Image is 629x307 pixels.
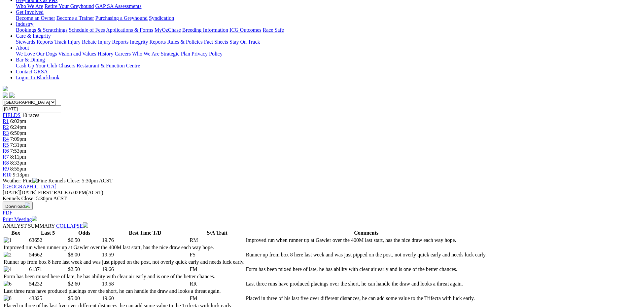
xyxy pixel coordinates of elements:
a: Who We Are [132,51,159,57]
a: COLLAPSE [55,223,88,229]
div: ANALYST SUMMARY [3,222,626,229]
a: MyOzChase [155,27,181,33]
img: twitter.svg [9,93,15,98]
span: [DATE] [3,190,20,195]
span: Weather: Fine [3,178,48,183]
td: 63652 [29,237,67,244]
img: 4 [4,266,12,272]
span: 8:55pm [10,166,26,172]
td: Placed in three of his last five over different distances, he can add some value to the Trifecta ... [245,295,487,302]
span: 6:24pm [10,124,26,130]
span: COLLAPSE [56,223,83,229]
a: Strategic Plan [161,51,190,57]
span: 7:53pm [10,148,26,154]
a: Contact GRSA [16,69,48,74]
img: download.svg [25,203,30,208]
td: Last three runs have produced placings over the short, he can handle the draw and looks a threat ... [3,288,245,294]
button: Download [3,202,33,210]
span: 6:02pm [10,118,26,124]
a: R5 [3,142,9,148]
a: Bar & Dining [16,57,45,62]
a: FIELDS [3,112,20,118]
a: Who We Are [16,3,43,9]
th: Box [3,230,28,236]
a: R6 [3,148,9,154]
a: R10 [3,172,12,177]
a: Stay On Track [229,39,260,45]
td: FM [189,266,245,273]
th: Odds [68,230,101,236]
span: 9:13pm [13,172,29,177]
td: 19.60 [102,295,189,302]
img: printer.svg [32,216,37,221]
a: R7 [3,154,9,160]
div: Download [3,210,626,216]
span: Kennels Close: 5:30pm ACST [48,178,112,183]
div: Care & Integrity [16,39,626,45]
span: 8:11pm [10,154,26,160]
a: PDF [3,210,12,215]
a: About [16,45,29,51]
td: 19.59 [102,251,189,258]
span: $2.60 [68,281,80,287]
td: Improved run when runner up at Gawler over the 400M last start, has the nice draw each way hope. [3,244,245,251]
td: Runner up from box 8 here last week and was just pipped on the post, not overly quick early and n... [3,259,245,265]
img: Fine [32,178,47,184]
a: Race Safe [262,27,284,33]
th: S/A Trait [189,230,245,236]
span: R8 [3,160,9,166]
img: 2 [4,252,12,258]
td: 61371 [29,266,67,273]
a: Become a Trainer [56,15,94,21]
a: Syndication [149,15,174,21]
th: Best Time T/D [102,230,189,236]
span: 6:02PM(ACST) [38,190,103,195]
th: Last 5 [29,230,67,236]
a: Get Involved [16,9,44,15]
img: 6 [4,281,12,287]
a: R1 [3,118,9,124]
img: chevron-down-white.svg [83,222,88,228]
td: Form has been mixed here of late, he has ability with clear air early and is one of the better ch... [245,266,487,273]
a: Fact Sheets [204,39,228,45]
div: Industry [16,27,626,33]
a: ICG Outcomes [229,27,261,33]
a: Rules & Policies [167,39,203,45]
a: Integrity Reports [130,39,166,45]
td: FM [189,295,245,302]
a: [GEOGRAPHIC_DATA] [3,184,56,189]
a: GAP SA Assessments [95,3,142,9]
a: Bookings & Scratchings [16,27,67,33]
a: We Love Our Dogs [16,51,57,57]
td: RM [189,237,245,244]
a: Purchasing a Greyhound [95,15,148,21]
div: About [16,51,626,57]
a: Injury Reports [98,39,128,45]
a: Breeding Information [182,27,228,33]
a: Cash Up Your Club [16,63,57,68]
div: Greyhounds as Pets [16,3,626,9]
td: 54232 [29,281,67,287]
a: Chasers Restaurant & Function Centre [58,63,140,68]
img: facebook.svg [3,93,8,98]
a: R9 [3,166,9,172]
td: Runner up from box 8 here last week and was just pipped on the post, not overly quick early and n... [245,251,487,258]
td: 19.66 [102,266,189,273]
a: R3 [3,130,9,136]
td: 54662 [29,251,67,258]
a: Privacy Policy [192,51,223,57]
div: Bar & Dining [16,63,626,69]
a: Retire Your Greyhound [45,3,94,9]
img: logo-grsa-white.png [3,86,8,91]
div: Get Involved [16,15,626,21]
span: 10 races [22,112,39,118]
span: $8.00 [68,252,80,257]
img: 1 [4,237,12,243]
a: Care & Integrity [16,33,51,39]
td: Form has been mixed here of late, he has ability with clear air early and is one of the better ch... [3,273,245,280]
a: R4 [3,136,9,142]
